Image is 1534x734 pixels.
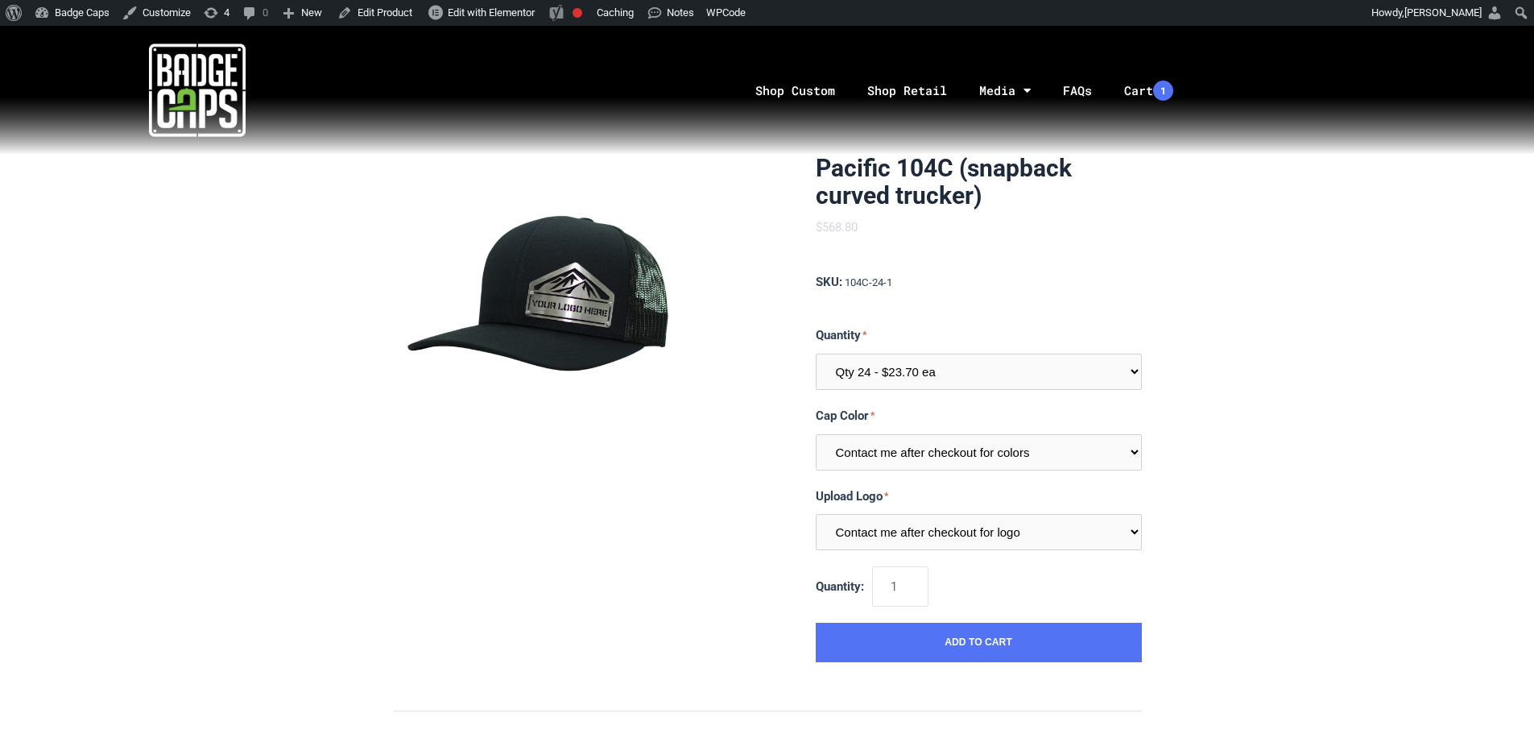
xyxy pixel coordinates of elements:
span: SKU: [816,275,842,289]
div: Focus keyphrase not set [573,8,582,18]
label: Cap Color [816,406,1142,426]
img: badgecaps white logo with green acccent [149,42,246,139]
img: BadgeCaps - Pacific 104C [393,155,691,453]
span: $568.80 [816,220,858,234]
a: Media [963,48,1047,133]
span: [PERSON_NAME] [1404,6,1482,19]
h1: Pacific 104C (snapback curved trucker) [816,155,1142,209]
label: Upload Logo [816,487,1142,507]
nav: Menu [394,48,1534,133]
span: Quantity: [816,579,864,594]
a: Shop Retail [851,48,963,133]
span: 104C-24-1 [845,276,892,288]
button: Add to Cart [816,623,1142,663]
a: Cart1 [1108,48,1189,133]
a: FAQs [1047,48,1108,133]
label: Quantity [816,326,1142,346]
a: Shop Custom [739,48,851,133]
span: Edit with Elementor [448,6,535,19]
